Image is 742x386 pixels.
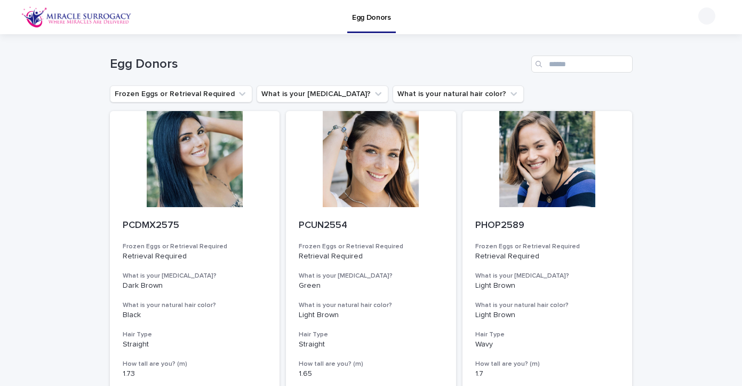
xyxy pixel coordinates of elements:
[475,281,620,290] p: Light Brown
[475,330,620,339] h3: Hair Type
[110,57,527,72] h1: Egg Donors
[475,311,620,320] p: Light Brown
[21,6,132,28] img: OiFFDOGZQuirLhrlO1ag
[123,281,267,290] p: Dark Brown
[299,340,443,349] p: Straight
[123,252,267,261] p: Retrieval Required
[299,369,443,379] p: 1.65
[475,272,620,280] h3: What is your [MEDICAL_DATA]?
[475,301,620,310] h3: What is your natural hair color?
[299,220,443,232] p: PCUN2554
[475,360,620,368] h3: How tall are you? (m)
[123,369,267,379] p: 1.73
[299,242,443,251] h3: Frozen Eggs or Retrieval Required
[299,311,443,320] p: Light Brown
[475,220,620,232] p: PHOP2589
[123,311,267,320] p: Black
[475,252,620,261] p: Retrieval Required
[123,220,267,232] p: PCDMX2575
[123,340,267,349] p: Straight
[123,360,267,368] h3: How tall are you? (m)
[393,85,524,103] button: What is your natural hair color?
[475,340,620,349] p: Wavy
[123,242,267,251] h3: Frozen Eggs or Retrieval Required
[299,252,443,261] p: Retrieval Required
[475,242,620,251] h3: Frozen Eggs or Retrieval Required
[475,369,620,379] p: 1.7
[110,85,252,103] button: Frozen Eggs or Retrieval Required
[299,272,443,280] h3: What is your [MEDICAL_DATA]?
[531,56,633,73] input: Search
[123,330,267,339] h3: Hair Type
[299,360,443,368] h3: How tall are you? (m)
[123,272,267,280] h3: What is your [MEDICAL_DATA]?
[299,330,443,339] h3: Hair Type
[299,281,443,290] p: Green
[299,301,443,310] h3: What is your natural hair color?
[257,85,388,103] button: What is your eye color?
[123,301,267,310] h3: What is your natural hair color?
